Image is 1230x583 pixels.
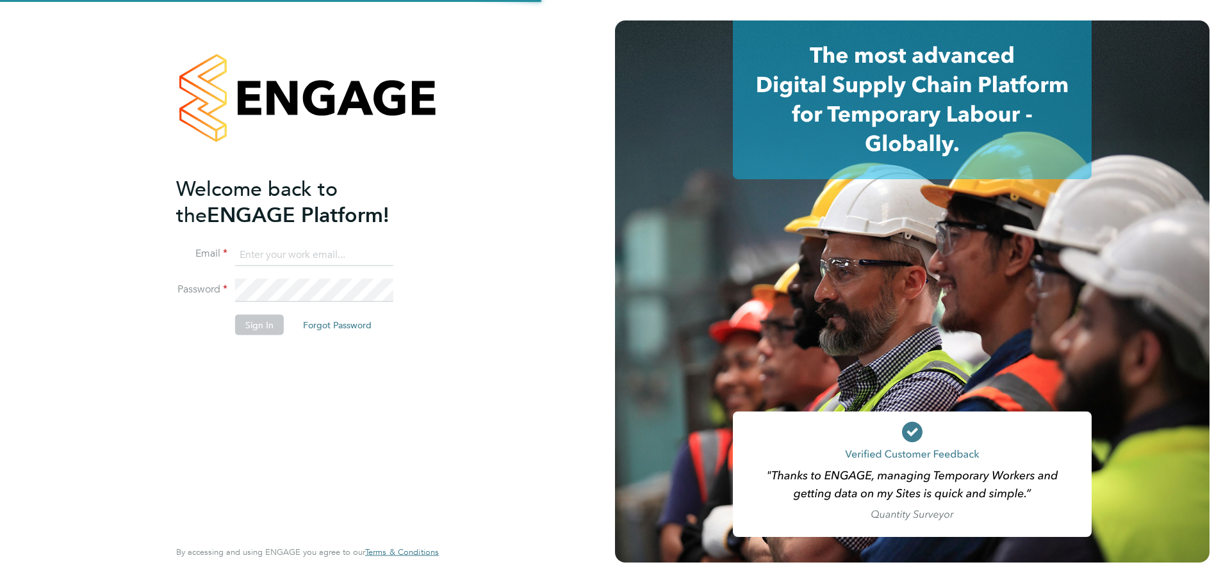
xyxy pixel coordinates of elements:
button: Sign In [235,315,284,335]
button: Forgot Password [293,315,382,335]
label: Email [176,247,227,260]
span: By accessing and using ENGAGE you agree to our [176,547,439,557]
a: Terms & Conditions [365,547,439,557]
h2: ENGAGE Platform! [176,175,426,228]
input: Enter your work email... [235,243,393,266]
span: Terms & Conditions [365,547,439,557]
span: Welcome back to the [176,176,338,227]
label: Password [176,283,227,296]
